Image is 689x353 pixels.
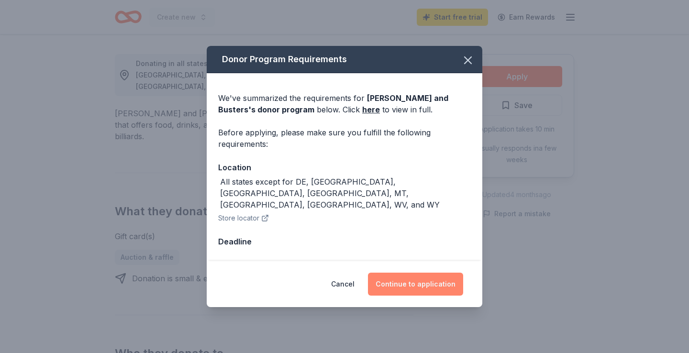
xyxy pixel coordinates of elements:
[218,92,471,115] div: We've summarized the requirements for below. Click to view in full.
[218,161,471,174] div: Location
[220,176,471,210] div: All states except for DE, [GEOGRAPHIC_DATA], [GEOGRAPHIC_DATA], [GEOGRAPHIC_DATA], MT, [GEOGRAPHI...
[362,104,380,115] a: here
[331,273,355,296] button: Cancel
[218,127,471,150] div: Before applying, please make sure you fulfill the following requirements:
[368,273,463,296] button: Continue to application
[218,235,471,248] div: Deadline
[207,46,482,73] div: Donor Program Requirements
[218,212,269,224] button: Store locator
